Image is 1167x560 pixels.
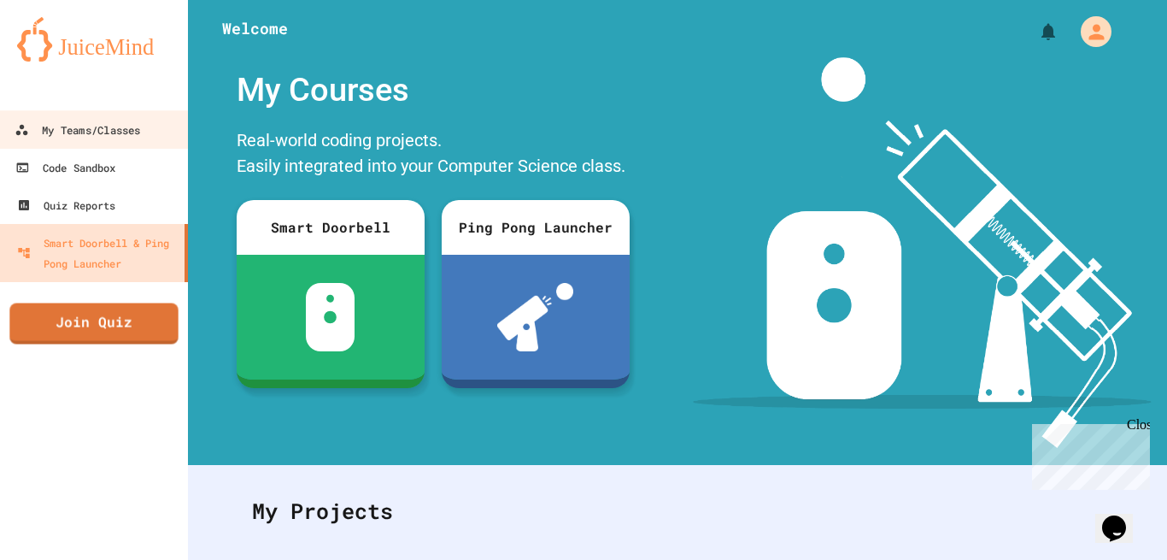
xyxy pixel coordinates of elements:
div: Ping Pong Launcher [442,200,630,255]
div: Code Sandbox [15,157,115,178]
img: logo-orange.svg [17,17,171,62]
div: My Teams/Classes [15,120,140,141]
img: banner-image-my-projects.png [693,57,1151,448]
div: My Courses [228,57,638,123]
img: ppl-with-ball.png [497,283,573,351]
div: Smart Doorbell & Ping Pong Launcher [17,233,178,274]
div: Smart Doorbell [237,200,425,255]
div: Chat with us now!Close [7,7,118,109]
div: Real-world coding projects. Easily integrated into your Computer Science class. [228,123,638,187]
iframe: chat widget [1095,492,1150,543]
div: My Notifications [1006,17,1063,46]
div: My Account [1063,12,1116,51]
div: My Projects [235,478,1120,545]
a: Join Quiz [9,304,178,345]
img: sdb-white.svg [306,283,355,351]
iframe: chat widget [1025,417,1150,490]
div: Quiz Reports [17,195,115,215]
